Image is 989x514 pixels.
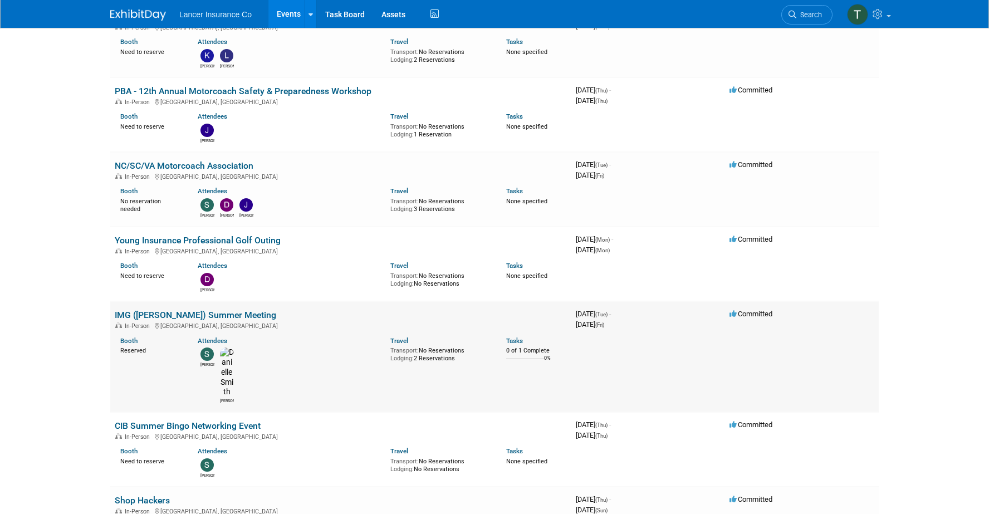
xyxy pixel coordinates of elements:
[200,361,214,368] div: Steven O'Shea
[576,420,611,429] span: [DATE]
[390,198,419,205] span: Transport:
[595,173,604,179] span: (Fri)
[390,456,489,473] div: No Reservations No Reservations
[595,422,608,428] span: (Thu)
[576,506,608,514] span: [DATE]
[125,99,153,106] span: In-Person
[200,273,214,286] img: Dennis Kelly
[390,337,408,345] a: Travel
[390,187,408,195] a: Travel
[595,247,610,253] span: (Mon)
[729,235,772,243] span: Committed
[120,447,138,455] a: Booth
[506,262,523,270] a: Tasks
[390,195,489,213] div: No Reservations 3 Reservations
[729,495,772,503] span: Committed
[390,38,408,46] a: Travel
[198,447,227,455] a: Attendees
[220,62,234,69] div: Leslie Neverson-Drake
[115,160,253,171] a: NC/SC/VA Motorcoach Association
[115,173,122,179] img: In-Person Event
[595,433,608,439] span: (Thu)
[125,433,153,440] span: In-Person
[120,38,138,46] a: Booth
[120,270,181,280] div: Need to reserve
[115,97,567,106] div: [GEOGRAPHIC_DATA], [GEOGRAPHIC_DATA]
[120,262,138,270] a: Booth
[595,237,610,243] span: (Mon)
[115,99,122,104] img: In-Person Event
[506,458,547,465] span: None specified
[200,286,214,293] div: Dennis Kelly
[595,507,608,513] span: (Sun)
[390,262,408,270] a: Travel
[120,345,181,355] div: Reserved
[120,112,138,120] a: Booth
[239,212,253,218] div: Jeff Marley
[115,495,170,506] a: Shop Hackers
[576,495,611,503] span: [DATE]
[200,472,214,478] div: Steven Shapiro
[390,280,414,287] span: Lodging:
[200,124,214,137] img: John Burgan
[198,262,227,270] a: Attendees
[115,432,567,440] div: [GEOGRAPHIC_DATA], [GEOGRAPHIC_DATA]
[179,10,252,19] span: Lancer Insurance Co
[611,235,613,243] span: -
[390,46,489,63] div: No Reservations 2 Reservations
[115,235,281,246] a: Young Insurance Professional Golf Outing
[506,347,567,355] div: 0 of 1 Complete
[200,137,214,144] div: John Burgan
[198,337,227,345] a: Attendees
[120,337,138,345] a: Booth
[506,187,523,195] a: Tasks
[506,198,547,205] span: None specified
[390,131,414,138] span: Lodging:
[576,235,613,243] span: [DATE]
[198,38,227,46] a: Attendees
[781,5,833,25] a: Search
[390,447,408,455] a: Travel
[200,458,214,472] img: Steven Shapiro
[115,172,567,180] div: [GEOGRAPHIC_DATA], [GEOGRAPHIC_DATA]
[506,48,547,56] span: None specified
[239,198,253,212] img: Jeff Marley
[576,310,611,318] span: [DATE]
[595,322,604,328] span: (Fri)
[115,246,567,255] div: [GEOGRAPHIC_DATA], [GEOGRAPHIC_DATA]
[200,347,214,361] img: Steven O'Shea
[115,86,371,96] a: PBA - 12th Annual Motorcoach Safety & Preparedness Workshop
[120,456,181,466] div: Need to reserve
[576,160,611,169] span: [DATE]
[595,311,608,317] span: (Tue)
[390,48,419,56] span: Transport:
[390,56,414,63] span: Lodging:
[200,62,214,69] div: Kimberlee Bissegger
[609,420,611,429] span: -
[390,272,419,280] span: Transport:
[796,11,822,19] span: Search
[198,187,227,195] a: Attendees
[115,508,122,513] img: In-Person Event
[390,112,408,120] a: Travel
[115,248,122,253] img: In-Person Event
[390,466,414,473] span: Lodging:
[506,337,523,345] a: Tasks
[120,121,181,131] div: Need to reserve
[595,162,608,168] span: (Tue)
[576,96,608,105] span: [DATE]
[390,123,419,130] span: Transport:
[220,397,234,404] div: Danielle Smith
[595,98,608,104] span: (Thu)
[115,322,122,328] img: In-Person Event
[115,310,276,320] a: IMG ([PERSON_NAME]) Summer Meeting
[390,270,489,287] div: No Reservations No Reservations
[390,355,414,362] span: Lodging:
[729,420,772,429] span: Committed
[595,87,608,94] span: (Thu)
[220,49,233,62] img: Leslie Neverson-Drake
[115,433,122,439] img: In-Person Event
[847,4,868,25] img: Terrence Forrest
[544,355,551,370] td: 0%
[115,420,261,431] a: CIB Summer Bingo Networking Event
